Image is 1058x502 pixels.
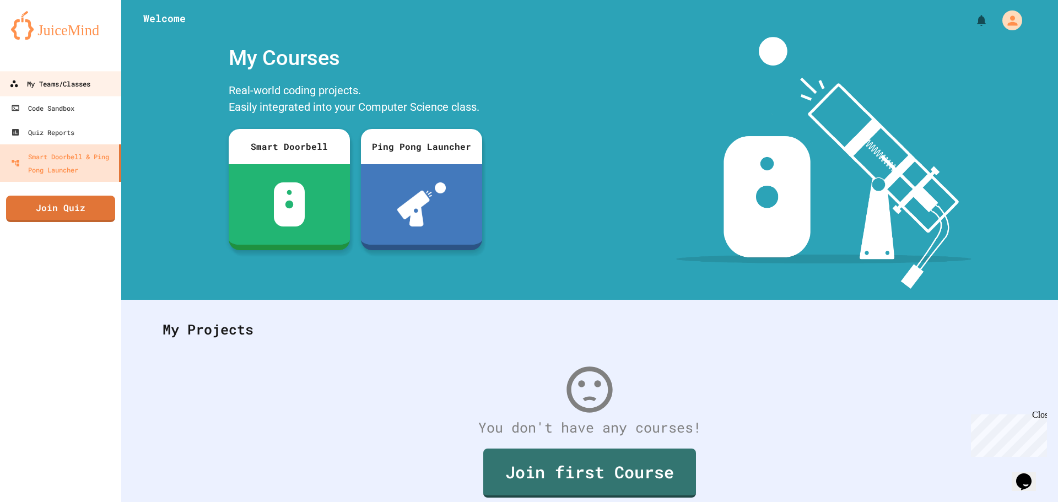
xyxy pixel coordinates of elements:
[4,4,76,70] div: Chat with us now!Close
[152,417,1028,438] div: You don't have any courses!
[223,37,488,79] div: My Courses
[274,182,305,226] img: sdb-white.svg
[483,449,696,498] a: Join first Course
[152,308,1028,351] div: My Projects
[9,77,90,91] div: My Teams/Classes
[11,126,74,139] div: Quiz Reports
[11,11,110,40] img: logo-orange.svg
[676,37,971,289] img: banner-image-my-projects.png
[1012,458,1047,491] iframe: chat widget
[397,182,446,226] img: ppl-with-ball.png
[11,150,115,176] div: Smart Doorbell & Ping Pong Launcher
[6,196,115,222] a: Join Quiz
[954,11,991,30] div: My Notifications
[11,101,74,115] div: Code Sandbox
[223,79,488,121] div: Real-world coding projects. Easily integrated into your Computer Science class.
[991,8,1025,33] div: My Account
[229,129,350,164] div: Smart Doorbell
[967,410,1047,457] iframe: chat widget
[361,129,482,164] div: Ping Pong Launcher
